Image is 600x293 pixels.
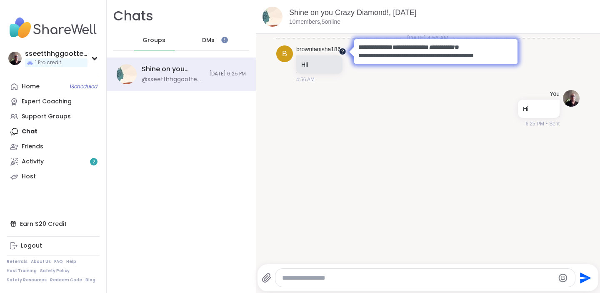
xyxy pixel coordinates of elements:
[142,65,204,74] div: Shine on you Crazy Diamond!, [DATE]
[289,18,340,26] p: 10 members, 5 online
[575,268,594,287] button: Send
[282,274,554,282] textarea: Type your message
[40,268,70,274] a: Safety Policy
[546,120,547,128] span: •
[202,36,215,45] span: DMs
[25,49,87,58] div: sseetthhggootteell
[7,139,100,154] a: Friends
[54,259,63,265] a: FAQ
[85,277,95,283] a: Blog
[7,238,100,253] a: Logout
[558,273,568,283] button: Emoji picker
[21,242,42,250] div: Logout
[221,37,228,43] iframe: Spotlight
[66,259,76,265] a: Help
[35,59,61,66] span: 1 Pro credit
[262,7,282,27] img: Shine on you Crazy Diamond!, Oct 12
[282,48,287,60] span: b
[31,259,51,265] a: About Us
[301,60,337,69] p: Hii
[523,105,555,113] p: Hi
[70,83,97,90] span: 1 Scheduled
[7,259,27,265] a: Referrals
[339,31,531,72] iframe: Spotlight
[92,158,95,165] span: 2
[7,277,47,283] a: Safety Resources
[525,120,544,128] span: 6:25 PM
[142,36,165,45] span: Groups
[22,173,36,181] div: Host
[563,90,580,107] img: https://sharewell-space-live.sfo3.digitaloceanspaces.com/user-generated/eecba2ac-b303-4065-9e07-2...
[117,64,137,84] img: Shine on you Crazy Diamond!, Oct 12
[296,76,315,83] span: 4:56 AM
[7,154,100,169] a: Activity2
[50,277,82,283] a: Redeem Code
[22,83,40,91] div: Home
[8,52,22,65] img: sseetthhggootteell
[289,8,417,17] a: Shine on you Crazy Diamond!, [DATE]
[22,98,72,106] div: Expert Coaching
[550,90,560,98] h4: You
[22,158,44,166] div: Activity
[7,79,100,94] a: Home1Scheduled
[209,70,246,78] span: [DATE] 6:25 PM
[142,75,204,84] div: @sseetthhggootteell - Hi
[22,113,71,121] div: Support Groups
[7,13,100,43] img: ShareWell Nav Logo
[7,169,100,184] a: Host
[7,216,100,231] div: Earn $20 Credit
[7,268,37,274] a: Host Training
[113,7,153,25] h1: Chats
[7,94,100,109] a: Expert Coaching
[7,109,100,124] a: Support Groups
[296,45,341,54] a: browntanisha186
[22,143,43,151] div: Friends
[549,120,560,128] span: Sent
